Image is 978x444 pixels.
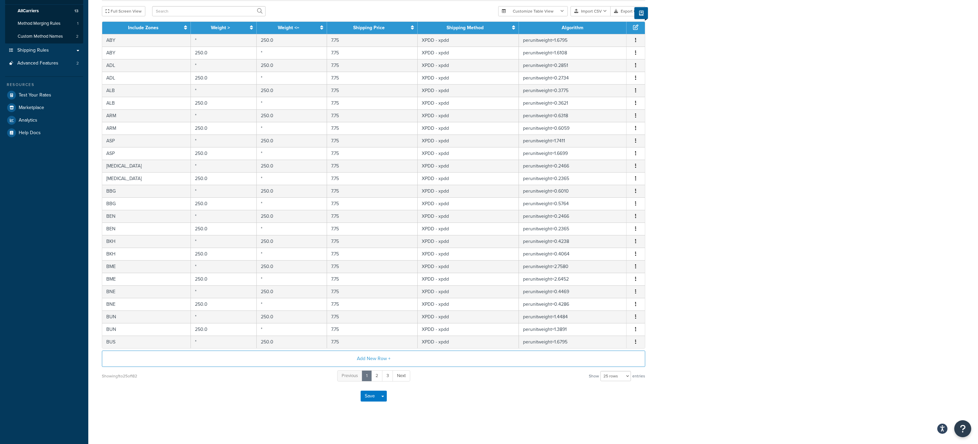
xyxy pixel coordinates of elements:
[382,370,393,381] a: 3
[19,118,37,123] span: Analytics
[257,336,327,348] td: 250.0
[18,34,63,39] span: Custom Method Names
[102,248,191,260] td: BKH
[371,370,383,381] a: 2
[5,44,83,57] li: Shipping Rules
[519,109,627,122] td: perunitweight=0.6318
[327,197,417,210] td: 7.75
[257,109,327,122] td: 250.0
[191,298,257,310] td: 250.0
[191,323,257,336] td: 250.0
[393,370,410,381] a: Next
[498,6,568,16] button: Customize Table View
[327,273,417,285] td: 7.75
[257,160,327,172] td: 250.0
[418,34,519,47] td: XPDD - xpdd
[191,47,257,59] td: 250.0
[418,72,519,84] td: XPDD - xpdd
[102,285,191,298] td: BNE
[76,34,78,39] span: 2
[327,285,417,298] td: 7.75
[519,84,627,97] td: perunitweight=0.3775
[102,210,191,223] td: BEN
[74,8,78,14] span: 13
[418,47,519,59] td: XPDD - xpdd
[17,60,58,66] span: Advanced Features
[519,210,627,223] td: perunitweight=0.2466
[519,185,627,197] td: perunitweight=0.6010
[397,372,406,379] span: Next
[19,130,41,136] span: Help Docs
[257,84,327,97] td: 250.0
[17,48,49,53] span: Shipping Rules
[5,114,83,126] li: Analytics
[191,122,257,135] td: 250.0
[102,59,191,72] td: ADL
[77,21,78,26] span: 1
[954,420,971,437] button: Open Resource Center
[191,72,257,84] td: 250.0
[327,336,417,348] td: 7.75
[519,22,627,34] th: Algorithm
[191,248,257,260] td: 250.0
[257,210,327,223] td: 250.0
[327,135,417,147] td: 7.75
[418,210,519,223] td: XPDD - xpdd
[102,72,191,84] td: ADL
[519,285,627,298] td: perunitweight=0.4469
[327,109,417,122] td: 7.75
[5,57,83,70] li: Advanced Features
[519,273,627,285] td: perunitweight=2.6452
[418,109,519,122] td: XPDD - xpdd
[519,260,627,273] td: perunitweight=2.7580
[519,323,627,336] td: perunitweight=1.3891
[102,185,191,197] td: BBG
[211,24,230,31] a: Weight >
[257,185,327,197] td: 250.0
[361,391,379,402] button: Save
[611,6,645,16] button: Export CSV
[102,135,191,147] td: ASP
[418,135,519,147] td: XPDD - xpdd
[5,30,83,43] a: Custom Method Names2
[327,235,417,248] td: 7.75
[519,172,627,185] td: perunitweight=0.2365
[102,223,191,235] td: BEN
[418,248,519,260] td: XPDD - xpdd
[447,24,484,31] a: Shipping Method
[191,97,257,109] td: 250.0
[327,298,417,310] td: 7.75
[418,122,519,135] td: XPDD - xpdd
[102,323,191,336] td: BUN
[5,89,83,101] a: Test Your Rates
[102,84,191,97] td: ALB
[519,59,627,72] td: perunitweight=0.2851
[362,370,372,381] a: 1
[337,370,362,381] a: Previous
[589,371,599,381] span: Show
[519,72,627,84] td: perunitweight=0.2734
[519,160,627,172] td: perunitweight=0.2466
[519,197,627,210] td: perunitweight=0.5764
[418,235,519,248] td: XPDD - xpdd
[327,147,417,160] td: 7.75
[418,310,519,323] td: XPDD - xpdd
[5,102,83,114] a: Marketplace
[5,127,83,139] a: Help Docs
[327,34,417,47] td: 7.75
[102,47,191,59] td: ABY
[191,197,257,210] td: 250.0
[327,310,417,323] td: 7.75
[418,97,519,109] td: XPDD - xpdd
[418,298,519,310] td: XPDD - xpdd
[5,30,83,43] li: Custom Method Names
[418,223,519,235] td: XPDD - xpdd
[128,24,159,31] a: Include Zones
[327,97,417,109] td: 7.75
[327,59,417,72] td: 7.75
[418,260,519,273] td: XPDD - xpdd
[19,92,51,98] span: Test Your Rates
[519,336,627,348] td: perunitweight=1.6795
